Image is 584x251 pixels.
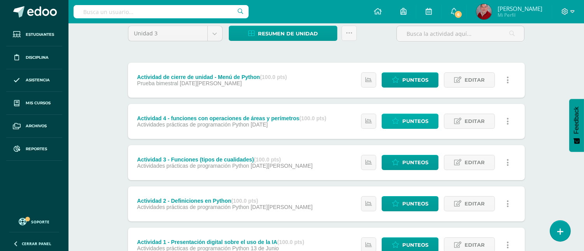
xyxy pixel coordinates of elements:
div: Actividad 3 - Funciones (tipos de cualidades) [137,156,312,163]
span: Unidad 3 [134,26,202,41]
a: Asistencia [6,69,62,92]
span: Editar [465,197,485,211]
input: Busca la actividad aquí... [397,26,524,41]
span: Punteos [402,114,428,128]
span: Disciplina [26,54,49,61]
span: Cerrar panel [22,241,51,246]
span: Feedback [573,107,580,134]
span: 6 [454,10,463,19]
span: Estudiantes [26,32,54,38]
span: Actividades prácticas de programación Python [137,163,249,169]
div: Actividad 2 - Definiciones en Python [137,198,312,204]
span: Editar [465,114,485,128]
div: Actividad 1 - Presentación digital sobre el uso de la IA [137,239,304,245]
span: Mi Perfil [498,12,542,18]
a: Mis cursos [6,92,62,115]
div: Actividad 4 - funciones con operaciones de áreas y perímetros [137,115,326,121]
span: Resumen de unidad [258,26,318,41]
span: Punteos [402,197,428,211]
span: [DATE][PERSON_NAME] [180,80,242,86]
div: Actividad de cierre de unidad - Menú de Python [137,74,287,80]
span: Actividades prácticas de programación Python [137,204,249,210]
a: Archivos [6,115,62,138]
span: Editar [465,73,485,87]
strong: (100.0 pts) [231,198,258,204]
span: [DATE] [251,121,268,128]
a: Reportes [6,138,62,161]
strong: (100.0 pts) [277,239,304,245]
a: Punteos [382,72,438,88]
button: Feedback - Mostrar encuesta [569,99,584,152]
img: fd73516eb2f546aead7fb058580fc543.png [476,4,492,19]
span: [DATE][PERSON_NAME] [251,163,312,169]
strong: (100.0 pts) [260,74,287,80]
span: Editar [465,155,485,170]
a: Punteos [382,114,438,129]
span: [PERSON_NAME] [498,5,542,12]
span: Mis cursos [26,100,51,106]
span: Actividades prácticas de programación Python [137,121,249,128]
a: Soporte [9,216,59,226]
span: Reportes [26,146,47,152]
span: [DATE][PERSON_NAME] [251,204,312,210]
a: Disciplina [6,46,62,69]
a: Punteos [382,196,438,211]
span: Asistencia [26,77,50,83]
a: Punteos [382,155,438,170]
strong: (100.0 pts) [299,115,326,121]
a: Estudiantes [6,23,62,46]
span: Archivos [26,123,47,129]
span: Punteos [402,73,428,87]
a: Unidad 3 [128,26,222,41]
span: Prueba bimestral [137,80,178,86]
span: Soporte [32,219,50,225]
span: Punteos [402,155,428,170]
strong: (100.0 pts) [254,156,281,163]
input: Busca un usuario... [74,5,249,18]
a: Resumen de unidad [229,26,337,41]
